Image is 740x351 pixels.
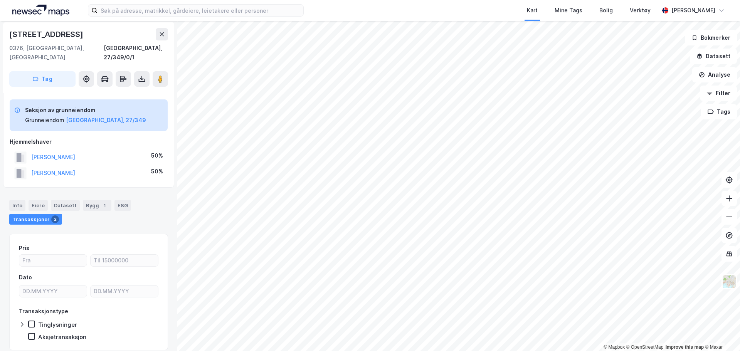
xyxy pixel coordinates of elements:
div: [STREET_ADDRESS] [9,28,85,40]
div: Dato [19,273,32,282]
div: Transaksjonstype [19,307,68,316]
div: [GEOGRAPHIC_DATA], 27/349/0/1 [104,44,168,62]
a: Mapbox [604,344,625,350]
div: 50% [151,167,163,176]
button: Tag [9,71,76,87]
div: Hjemmelshaver [10,137,168,146]
button: Analyse [692,67,737,82]
img: Z [722,274,737,289]
iframe: Chat Widget [701,314,740,351]
a: OpenStreetMap [626,344,664,350]
div: Mine Tags [555,6,582,15]
div: Kart [527,6,538,15]
input: Søk på adresse, matrikkel, gårdeiere, leietakere eller personer [98,5,303,16]
div: Pris [19,244,29,253]
button: [GEOGRAPHIC_DATA], 27/349 [66,116,146,125]
div: Verktøy [630,6,651,15]
div: Transaksjoner [9,214,62,225]
div: [PERSON_NAME] [671,6,715,15]
div: Eiere [29,200,48,211]
a: Improve this map [666,344,704,350]
img: logo.a4113a55bc3d86da70a041830d287a7e.svg [12,5,69,16]
div: ESG [114,200,131,211]
div: Bolig [599,6,613,15]
input: Til 15000000 [91,255,158,266]
div: 50% [151,151,163,160]
div: 2 [51,215,59,223]
div: Datasett [51,200,80,211]
div: Bygg [83,200,111,211]
div: 0376, [GEOGRAPHIC_DATA], [GEOGRAPHIC_DATA] [9,44,104,62]
input: DD.MM.YYYY [19,286,87,297]
button: Filter [700,86,737,101]
div: Seksjon av grunneiendom [25,106,146,115]
div: Grunneiendom [25,116,64,125]
div: Info [9,200,25,211]
input: DD.MM.YYYY [91,286,158,297]
button: Datasett [690,49,737,64]
div: Aksjetransaksjon [38,333,86,341]
div: 1 [101,202,108,209]
button: Tags [701,104,737,119]
button: Bokmerker [685,30,737,45]
div: Tinglysninger [38,321,77,328]
input: Fra [19,255,87,266]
